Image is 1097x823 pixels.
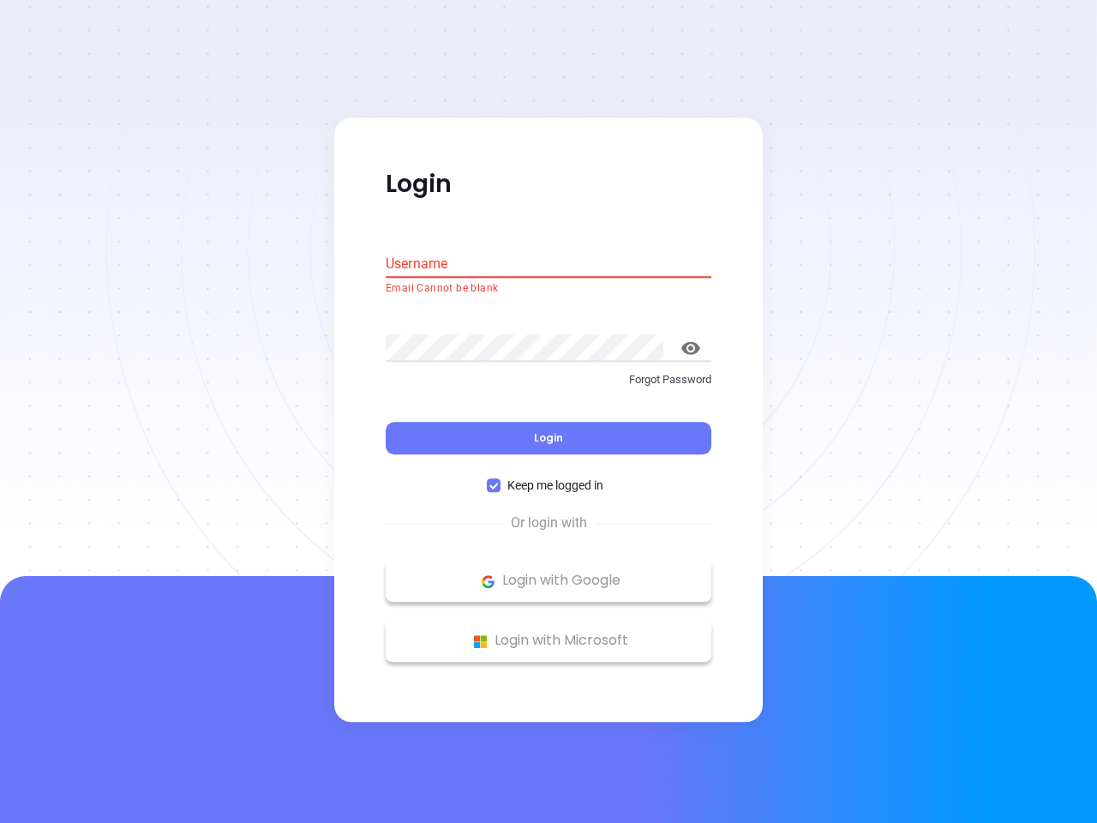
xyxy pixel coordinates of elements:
span: Keep me logged in [501,477,610,496]
button: Login [386,423,711,455]
button: toggle password visibility [670,327,711,369]
span: Or login with [502,514,596,534]
button: Microsoft Logo Login with Microsoft [386,620,711,663]
img: Microsoft Logo [470,631,491,652]
p: Forgot Password [386,371,711,388]
img: Google Logo [477,571,499,592]
p: Login with Google [394,568,703,594]
a: Forgot Password [386,371,711,402]
p: Login with Microsoft [394,628,703,654]
span: Login [534,431,563,446]
p: Email Cannot be blank [386,280,711,297]
button: Google Logo Login with Google [386,560,711,603]
p: Login [386,169,711,200]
